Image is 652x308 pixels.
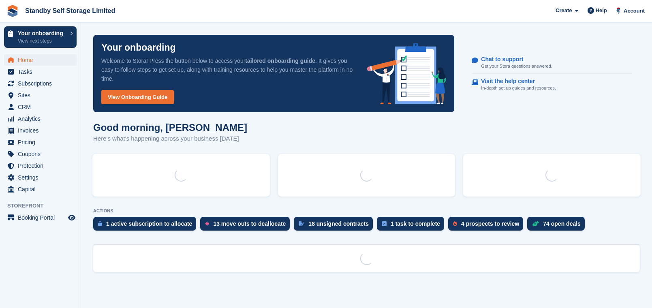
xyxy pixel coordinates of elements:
[4,148,77,160] a: menu
[472,52,632,74] a: Chat to support Get your Stora questions answered.
[18,113,66,124] span: Analytics
[93,134,247,143] p: Here's what's happening across your business [DATE]
[367,43,447,104] img: onboarding-info-6c161a55d2c0e0a8cae90662b2fe09162a5109e8cc188191df67fb4f79e88e88.svg
[22,4,118,17] a: Standby Self Storage Limited
[382,221,387,226] img: task-75834270c22a3079a89374b754ae025e5fb1db73e45f91037f5363f120a921f8.svg
[6,5,19,17] img: stora-icon-8386f47178a22dfd0bd8f6a31ec36ba5ce8667c1dd55bd0f319d3a0aa187defe.svg
[4,113,77,124] a: menu
[624,7,645,15] span: Account
[4,78,77,89] a: menu
[18,78,66,89] span: Subscriptions
[308,220,369,227] div: 18 unsigned contracts
[532,221,539,227] img: deal-1b604bf984904fb50ccaf53a9ad4b4a5d6e5aea283cecdc64d6e3604feb123c2.svg
[556,6,572,15] span: Create
[4,184,77,195] a: menu
[93,122,247,133] h1: Good morning, [PERSON_NAME]
[101,90,174,104] a: View Onboarding Guide
[18,212,66,223] span: Booking Portal
[4,137,77,148] a: menu
[18,184,66,195] span: Capital
[481,56,545,63] p: Chat to support
[614,6,622,15] img: Glenn Fisher
[4,160,77,171] a: menu
[461,220,519,227] div: 4 prospects to review
[4,101,77,113] a: menu
[481,63,552,70] p: Get your Stora questions answered.
[472,74,632,96] a: Visit the help center In-depth set up guides and resources.
[213,220,286,227] div: 13 move outs to deallocate
[245,58,315,64] strong: tailored onboarding guide
[18,37,66,45] p: View next steps
[4,26,77,48] a: Your onboarding View next steps
[596,6,607,15] span: Help
[377,217,448,235] a: 1 task to complete
[101,56,354,83] p: Welcome to Stora! Press the button below to access your . It gives you easy to follow steps to ge...
[101,43,176,52] p: Your onboarding
[4,172,77,183] a: menu
[527,217,589,235] a: 74 open deals
[18,66,66,77] span: Tasks
[4,90,77,101] a: menu
[18,90,66,101] span: Sites
[93,217,200,235] a: 1 active subscription to allocate
[98,221,102,226] img: active_subscription_to_allocate_icon-d502201f5373d7db506a760aba3b589e785aa758c864c3986d89f69b8ff3...
[453,221,457,226] img: prospect-51fa495bee0391a8d652442698ab0144808aea92771e9ea1ae160a38d050c398.svg
[200,217,294,235] a: 13 move outs to deallocate
[7,202,81,210] span: Storefront
[4,212,77,223] a: menu
[18,160,66,171] span: Protection
[391,220,440,227] div: 1 task to complete
[67,213,77,222] a: Preview store
[4,66,77,77] a: menu
[18,125,66,136] span: Invoices
[448,217,527,235] a: 4 prospects to review
[18,54,66,66] span: Home
[18,137,66,148] span: Pricing
[18,148,66,160] span: Coupons
[481,78,549,85] p: Visit the help center
[106,220,192,227] div: 1 active subscription to allocate
[543,220,581,227] div: 74 open deals
[93,208,640,214] p: ACTIONS
[18,101,66,113] span: CRM
[299,221,304,226] img: contract_signature_icon-13c848040528278c33f63329250d36e43548de30e8caae1d1a13099fd9432cc5.svg
[18,172,66,183] span: Settings
[294,217,377,235] a: 18 unsigned contracts
[205,221,209,226] img: move_outs_to_deallocate_icon-f764333ba52eb49d3ac5e1228854f67142a1ed5810a6f6cc68b1a99e826820c5.svg
[4,125,77,136] a: menu
[18,30,66,36] p: Your onboarding
[481,85,556,92] p: In-depth set up guides and resources.
[4,54,77,66] a: menu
